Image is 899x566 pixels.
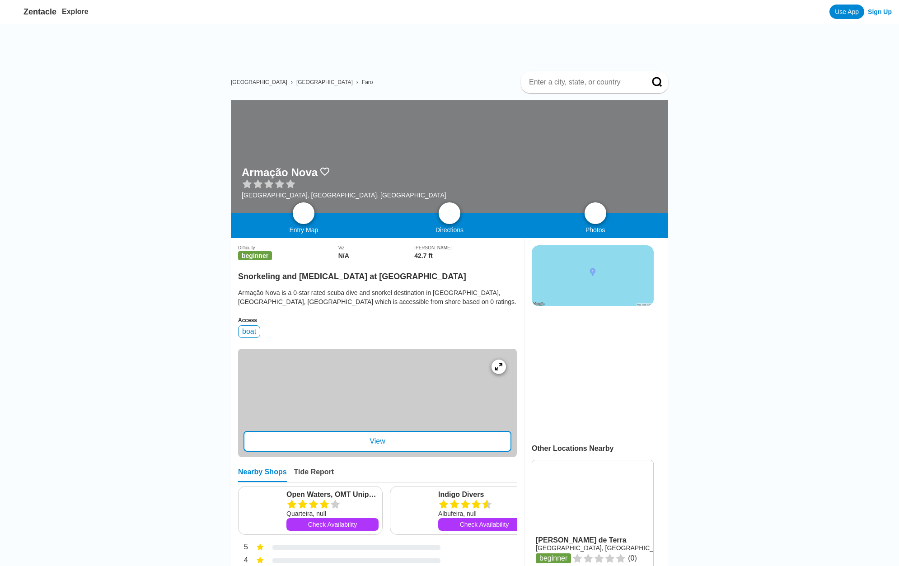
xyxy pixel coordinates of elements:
img: directions [444,208,455,219]
img: Indigo Divers [394,490,435,531]
div: Armação Nova is a 0-star rated scuba dive and snorkel destination in [GEOGRAPHIC_DATA], [GEOGRAPH... [238,288,517,306]
a: Indigo Divers [438,490,530,499]
div: Access [238,317,517,323]
span: beginner [238,251,272,260]
div: Photos [522,226,668,234]
div: Difficulty [238,245,338,250]
h1: Armação Nova [242,166,318,179]
h2: Snorkeling and [MEDICAL_DATA] at [GEOGRAPHIC_DATA] [238,267,517,281]
a: photos [585,202,606,224]
a: [GEOGRAPHIC_DATA] [296,79,353,85]
a: Faro [362,79,373,85]
div: Nearby Shops [238,468,287,482]
div: Entry Map [231,226,377,234]
img: Zentacle logo [7,5,22,19]
a: Use App [829,5,864,19]
div: N/A [338,252,415,259]
a: entry mapView [238,349,517,457]
div: [GEOGRAPHIC_DATA], [GEOGRAPHIC_DATA], [GEOGRAPHIC_DATA] [242,192,446,199]
a: Open Waters, OMT Unipessoal Lda. [286,490,379,499]
iframe: Advertisement [532,315,653,428]
div: 5 [238,542,248,554]
div: Albufeira, null [438,509,530,518]
div: Viz [338,245,415,250]
div: boat [238,325,260,338]
a: Check Availability [438,518,530,531]
span: Zentacle [23,7,56,17]
iframe: Advertisement [238,23,668,64]
a: Explore [62,8,89,15]
a: Zentacle logoZentacle [7,5,56,19]
img: map [298,208,309,219]
span: › [291,79,293,85]
div: Other Locations Nearby [532,444,668,453]
a: Sign Up [868,8,892,15]
img: Open Waters, OMT Unipessoal Lda. [242,490,283,531]
div: Directions [377,226,523,234]
div: 42.7 ft [414,252,517,259]
a: Check Availability [286,518,379,531]
div: Tide Report [294,468,334,482]
img: photos [590,208,601,219]
a: [GEOGRAPHIC_DATA] [231,79,287,85]
div: [PERSON_NAME] [414,245,517,250]
span: › [356,79,358,85]
div: View [243,431,511,452]
div: Quarteira, null [286,509,379,518]
img: staticmap [532,245,654,306]
a: map [293,202,314,224]
input: Enter a city, state, or country [528,78,639,87]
